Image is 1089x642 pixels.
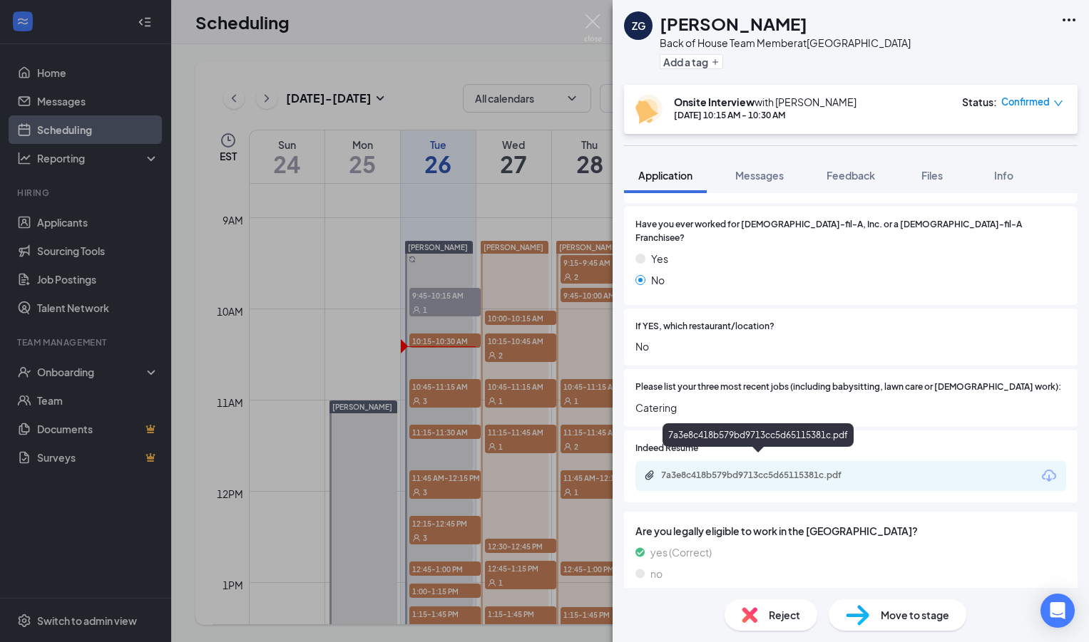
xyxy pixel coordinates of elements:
[1041,467,1058,485] svg: Download
[881,607,949,623] span: Move to stage
[635,523,1066,539] span: Are you legally eligible to work in the [GEOGRAPHIC_DATA]?
[635,400,1066,415] span: Catering
[644,470,875,483] a: Paperclip7a3e8c418b579bd9713cc5d65115381c.pdf
[635,380,1061,394] span: Please list your three most recent jobs (including babysitting, lawn care or [DEMOGRAPHIC_DATA] w...
[827,169,875,182] span: Feedback
[1001,95,1050,109] span: Confirmed
[674,109,857,121] div: [DATE] 10:15 AM - 10:30 AM
[660,54,723,69] button: PlusAdd a tag
[638,169,692,182] span: Application
[1041,594,1075,628] div: Open Intercom Messenger
[663,423,854,447] div: 7a3e8c418b579bd9713cc5d65115381c.pdf
[635,320,774,333] span: If YES, which restaurant/location?
[660,11,807,36] h1: [PERSON_NAME]
[711,58,720,66] svg: Plus
[660,36,911,50] div: Back of House Team Member at [GEOGRAPHIC_DATA]
[635,218,1066,245] span: Have you ever worked for [DEMOGRAPHIC_DATA]-fil-A, Inc. or a [DEMOGRAPHIC_DATA]-fil-A Franchisee?
[962,95,997,109] div: Status :
[661,470,861,481] div: 7a3e8c418b579bd9713cc5d65115381c.pdf
[650,544,712,560] span: yes (Correct)
[769,607,800,623] span: Reject
[635,338,1066,354] span: No
[632,19,645,33] div: ZG
[651,272,665,288] span: No
[650,566,663,581] span: no
[674,95,857,109] div: with [PERSON_NAME]
[1060,11,1078,29] svg: Ellipses
[994,169,1013,182] span: Info
[921,169,943,182] span: Files
[674,95,755,108] b: Onsite Interview
[735,169,784,182] span: Messages
[1053,98,1063,108] span: down
[644,470,655,481] svg: Paperclip
[651,251,668,266] span: Yes
[635,442,698,455] span: Indeed Resume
